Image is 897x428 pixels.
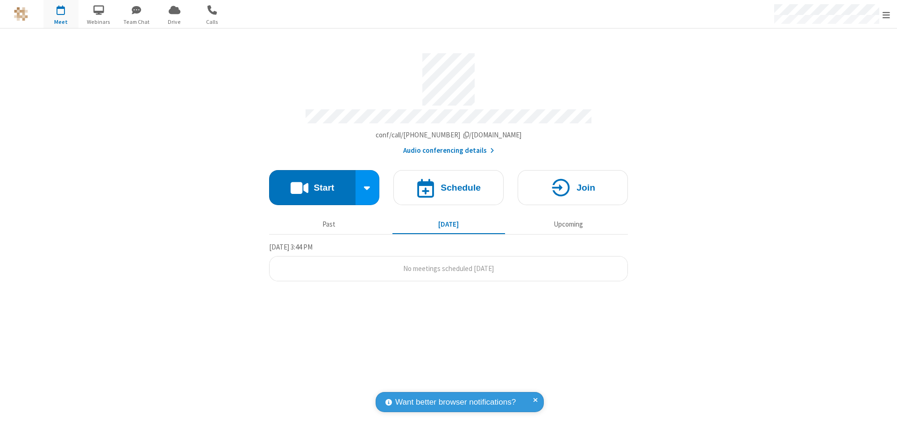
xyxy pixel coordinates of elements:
[43,18,78,26] span: Meet
[195,18,230,26] span: Calls
[376,130,522,141] button: Copy my meeting room linkCopy my meeting room link
[512,215,625,233] button: Upcoming
[356,170,380,205] div: Start conference options
[313,183,334,192] h4: Start
[874,404,890,421] iframe: Chat
[376,130,522,139] span: Copy my meeting room link
[403,145,494,156] button: Audio conferencing details
[403,264,494,273] span: No meetings scheduled [DATE]
[81,18,116,26] span: Webinars
[269,170,356,205] button: Start
[273,215,385,233] button: Past
[157,18,192,26] span: Drive
[269,243,313,251] span: [DATE] 3:44 PM
[395,396,516,408] span: Want better browser notifications?
[518,170,628,205] button: Join
[577,183,595,192] h4: Join
[14,7,28,21] img: QA Selenium DO NOT DELETE OR CHANGE
[269,242,628,282] section: Today's Meetings
[441,183,481,192] h4: Schedule
[392,215,505,233] button: [DATE]
[119,18,154,26] span: Team Chat
[393,170,504,205] button: Schedule
[269,46,628,156] section: Account details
